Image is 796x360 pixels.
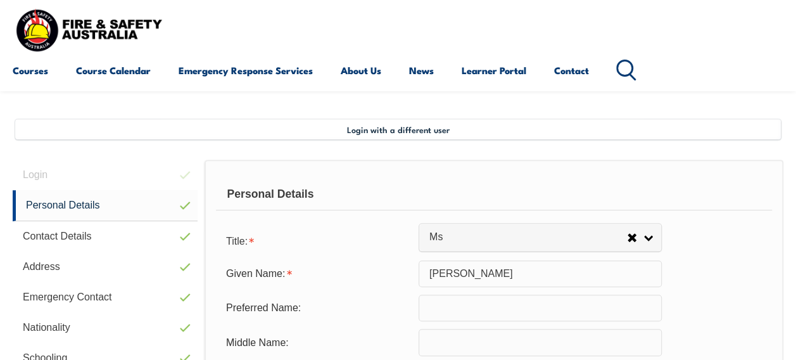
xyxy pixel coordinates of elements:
[216,179,772,210] div: Personal Details
[13,55,48,86] a: Courses
[409,55,434,86] a: News
[341,55,381,86] a: About Us
[462,55,526,86] a: Learner Portal
[216,262,419,286] div: Given Name is required.
[76,55,151,86] a: Course Calendar
[216,330,419,354] div: Middle Name:
[429,231,627,244] span: Ms
[226,236,248,247] span: Title:
[179,55,313,86] a: Emergency Response Services
[13,190,198,221] a: Personal Details
[13,312,198,343] a: Nationality
[13,221,198,252] a: Contact Details
[216,228,419,253] div: Title is required.
[216,296,419,320] div: Preferred Name:
[13,282,198,312] a: Emergency Contact
[347,124,450,134] span: Login with a different user
[554,55,589,86] a: Contact
[13,252,198,282] a: Address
